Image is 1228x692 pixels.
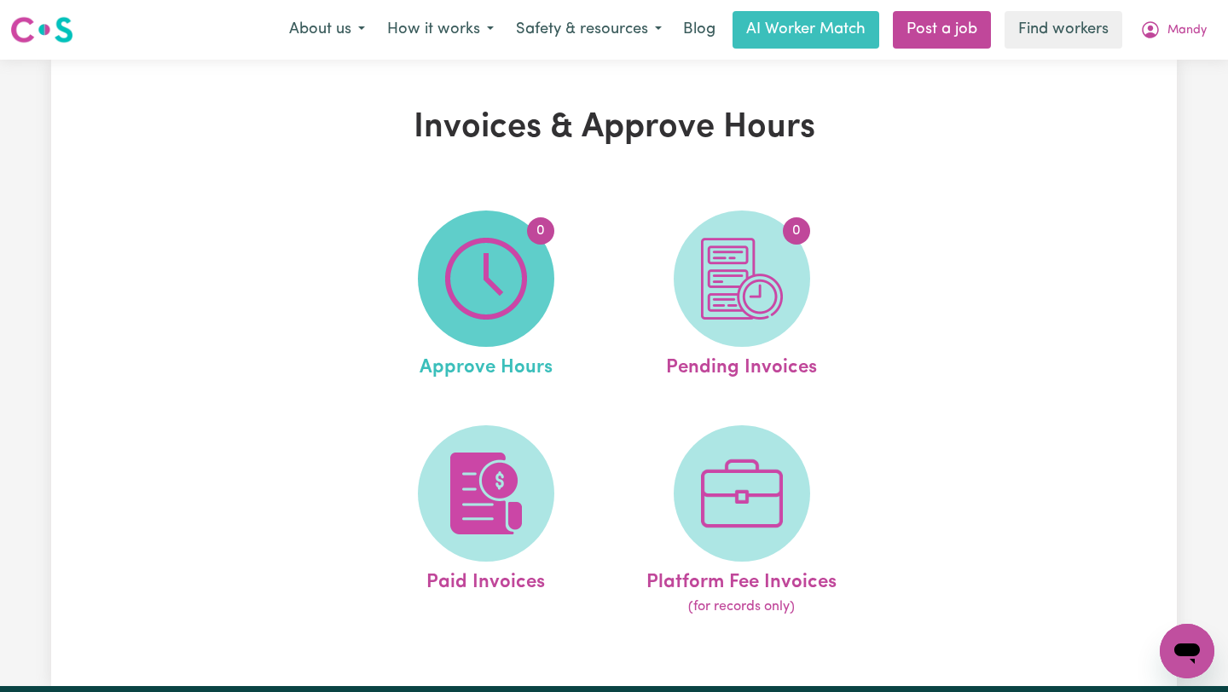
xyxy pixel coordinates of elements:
a: AI Worker Match [733,11,879,49]
span: (for records only) [688,597,795,617]
img: Careseekers logo [10,14,73,45]
a: Post a job [893,11,991,49]
span: Paid Invoices [426,562,545,597]
iframe: Button to launch messaging window [1160,624,1214,678]
span: Mandy [1167,21,1207,40]
span: 0 [527,217,554,245]
a: Careseekers logo [10,10,73,49]
a: Platform Fee Invoices(for records only) [619,425,865,618]
span: Platform Fee Invoices [646,562,837,597]
button: My Account [1129,12,1218,48]
a: Approve Hours [363,210,609,383]
span: Approve Hours [420,347,553,383]
span: Pending Invoices [666,347,817,383]
a: Pending Invoices [619,210,865,383]
a: Paid Invoices [363,425,609,618]
button: About us [278,12,376,48]
a: Find workers [1005,11,1122,49]
span: 0 [783,217,810,245]
a: Blog [673,11,726,49]
button: Safety & resources [505,12,673,48]
h1: Invoices & Approve Hours [249,107,979,148]
button: How it works [376,12,505,48]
